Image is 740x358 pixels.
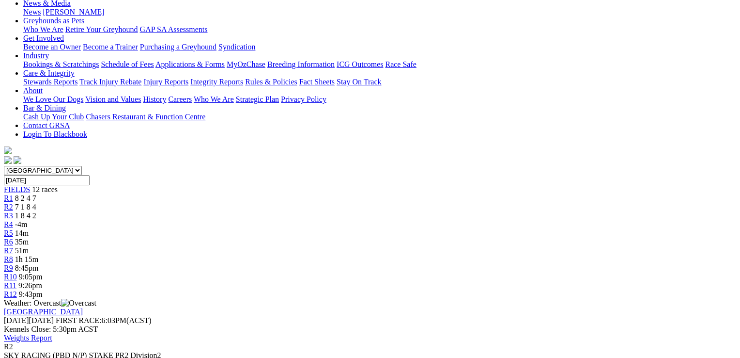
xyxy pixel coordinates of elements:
[4,299,96,307] span: Weather: Overcast
[15,255,38,263] span: 1h 15m
[23,25,729,34] div: Greyhounds as Pets
[15,220,28,228] span: -4m
[236,95,279,103] a: Strategic Plan
[56,316,152,325] span: 6:03PM(ACST)
[23,130,87,138] a: Login To Blackbook
[4,246,13,255] a: R7
[15,238,29,246] span: 35m
[14,156,21,164] img: twitter.svg
[32,185,58,194] span: 12 races
[227,60,265,68] a: MyOzChase
[23,113,729,121] div: Bar & Dining
[19,290,43,298] span: 9:43pm
[4,281,16,290] a: R11
[140,25,208,33] a: GAP SA Assessments
[23,8,729,16] div: News & Media
[4,316,29,325] span: [DATE]
[23,95,729,104] div: About
[23,95,83,103] a: We Love Our Dogs
[23,121,70,130] a: Contact GRSA
[23,8,41,16] a: News
[23,69,75,77] a: Care & Integrity
[4,316,54,325] span: [DATE]
[4,255,13,263] a: R8
[23,51,49,60] a: Industry
[4,185,30,194] a: FIELDS
[4,175,90,185] input: Select date
[245,78,297,86] a: Rules & Policies
[4,264,13,272] a: R9
[4,156,12,164] img: facebook.svg
[23,43,81,51] a: Become an Owner
[281,95,326,103] a: Privacy Policy
[337,60,383,68] a: ICG Outcomes
[23,78,729,86] div: Care & Integrity
[23,60,99,68] a: Bookings & Scratchings
[101,60,154,68] a: Schedule of Fees
[23,16,84,25] a: Greyhounds as Pets
[4,334,52,342] a: Weights Report
[4,212,13,220] a: R3
[61,299,96,308] img: Overcast
[23,86,43,95] a: About
[267,60,335,68] a: Breeding Information
[194,95,234,103] a: Who We Are
[190,78,243,86] a: Integrity Reports
[143,78,188,86] a: Injury Reports
[4,194,13,202] a: R1
[385,60,416,68] a: Race Safe
[218,43,255,51] a: Syndication
[4,273,17,281] a: R10
[23,60,729,69] div: Industry
[15,264,39,272] span: 8:45pm
[23,113,84,121] a: Cash Up Your Club
[23,25,63,33] a: Who We Are
[4,342,13,351] span: R2
[168,95,192,103] a: Careers
[19,273,43,281] span: 9:05pm
[23,78,77,86] a: Stewards Reports
[4,229,13,237] a: R5
[4,238,13,246] a: R6
[43,8,104,16] a: [PERSON_NAME]
[337,78,381,86] a: Stay On Track
[85,95,141,103] a: Vision and Values
[4,308,83,316] a: [GEOGRAPHIC_DATA]
[155,60,225,68] a: Applications & Forms
[4,290,17,298] a: R12
[56,316,101,325] span: FIRST RACE:
[299,78,335,86] a: Fact Sheets
[23,34,64,42] a: Get Involved
[15,203,36,211] span: 7 1 8 4
[143,95,166,103] a: History
[4,325,729,334] div: Kennels Close: 5:30pm ACST
[18,281,42,290] span: 9:26pm
[4,203,13,211] a: R2
[86,113,205,121] a: Chasers Restaurant & Function Centre
[79,78,141,86] a: Track Injury Rebate
[140,43,216,51] a: Purchasing a Greyhound
[23,43,729,51] div: Get Involved
[15,212,36,220] span: 1 8 4 2
[4,220,13,228] a: R4
[15,246,29,255] span: 51m
[4,146,12,154] img: logo-grsa-white.png
[65,25,138,33] a: Retire Your Greyhound
[15,229,29,237] span: 14m
[23,104,66,112] a: Bar & Dining
[15,194,36,202] span: 8 2 4 7
[83,43,138,51] a: Become a Trainer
